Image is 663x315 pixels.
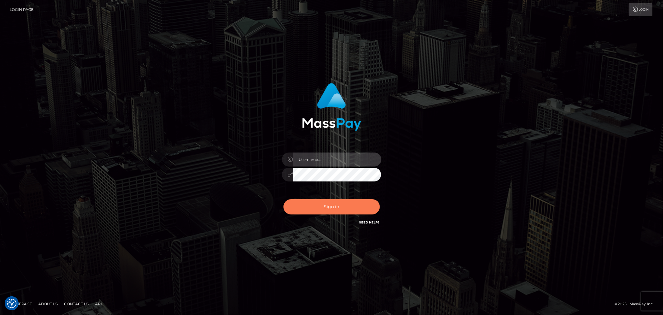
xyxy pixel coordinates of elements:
img: MassPay Login [302,83,361,131]
img: Revisit consent button [7,299,16,308]
a: Login [629,3,652,16]
a: API [93,299,104,309]
button: Consent Preferences [7,299,16,308]
button: Sign in [283,199,380,214]
input: Username... [293,153,381,167]
a: Homepage [7,299,35,309]
a: Login Page [10,3,34,16]
a: Contact Us [62,299,91,309]
a: About Us [36,299,60,309]
div: © 2025 , MassPay Inc. [615,301,658,308]
a: Need Help? [359,220,380,224]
